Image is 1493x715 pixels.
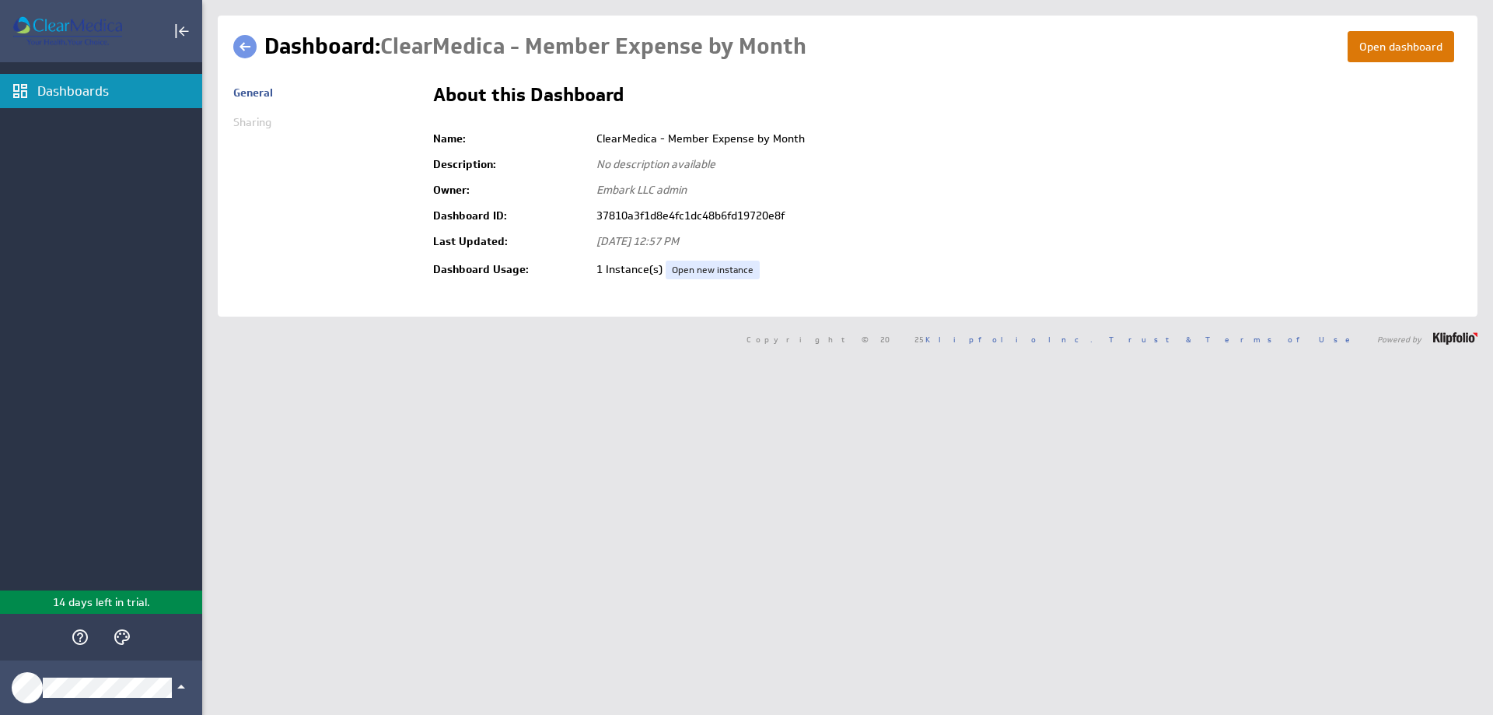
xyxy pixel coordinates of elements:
button: Open dashboard [1348,31,1454,62]
a: Open new instance [666,261,760,279]
span: No description available [596,157,715,171]
span: ClearMedica - Member Expense by Month [380,32,806,61]
a: Trust & Terms of Use [1109,334,1361,345]
div: Collapse [169,18,195,44]
span: Sharing [233,115,271,129]
a: General [233,86,273,100]
td: Description: [433,152,589,177]
span: Powered by [1377,335,1421,343]
h1: Dashboard: [264,31,806,62]
a: Klipfolio Inc. [925,334,1093,345]
td: 1 Instance(s) [589,254,1462,286]
div: Dashboards [37,82,198,100]
p: 14 days left in trial. [53,594,150,611]
td: Name: [433,126,589,152]
td: 37810a3f1d8e4fc1dc48b6fd19720e8f [589,203,1462,229]
td: Dashboard Usage: [433,254,589,286]
div: Help [67,624,93,650]
h2: About this Dashboard [433,86,624,110]
td: ClearMedica - Member Expense by Month [589,126,1462,152]
td: Dashboard ID: [433,203,589,229]
div: Go to Dashboards [13,16,122,46]
svg: Themes [113,628,131,647]
span: [DATE] 12:57 PM [596,234,679,248]
span: Embark LLC admin [596,183,687,197]
img: Klipfolio logo [13,16,122,46]
div: Themes [109,624,135,650]
td: Owner: [433,177,589,203]
td: Last Updated: [433,229,589,254]
img: logo-footer.png [1433,332,1477,345]
span: Copyright © 2025 [746,335,1093,343]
